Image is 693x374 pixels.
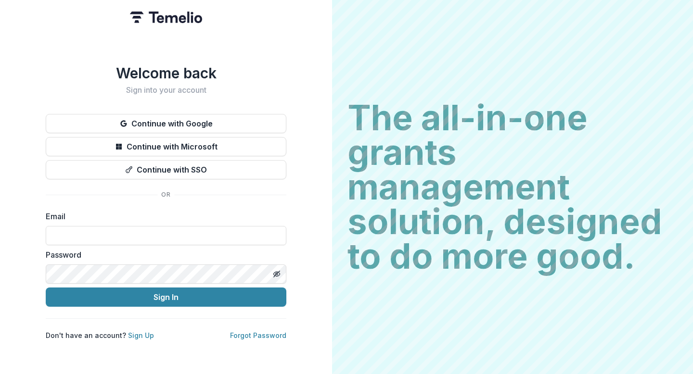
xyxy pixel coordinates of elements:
[46,287,286,307] button: Sign In
[269,266,284,282] button: Toggle password visibility
[130,12,202,23] img: Temelio
[46,114,286,133] button: Continue with Google
[46,211,281,222] label: Email
[46,160,286,179] button: Continue with SSO
[46,64,286,82] h1: Welcome back
[46,137,286,156] button: Continue with Microsoft
[46,86,286,95] h2: Sign into your account
[46,330,154,340] p: Don't have an account?
[128,331,154,339] a: Sign Up
[46,249,281,261] label: Password
[230,331,286,339] a: Forgot Password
